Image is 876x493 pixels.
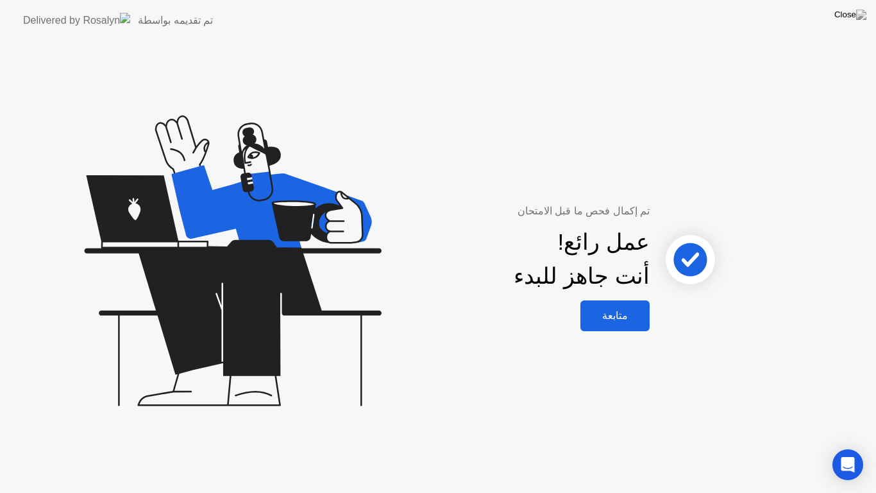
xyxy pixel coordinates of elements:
div: متابعة [584,309,646,322]
div: تم إكمال فحص ما قبل الامتحان [385,203,650,219]
button: متابعة [580,300,650,331]
img: Delivered by Rosalyn [23,13,130,28]
div: تم تقديمه بواسطة [138,13,213,28]
div: Open Intercom Messenger [832,449,863,480]
img: Close [834,10,866,20]
div: عمل رائع! أنت جاهز للبدء [514,225,650,293]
